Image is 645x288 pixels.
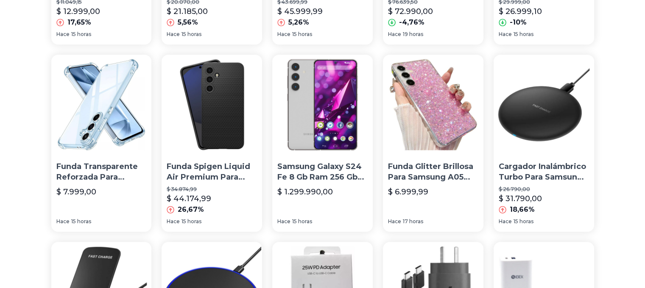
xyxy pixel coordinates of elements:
[514,218,533,225] span: 15 horas
[292,218,312,225] span: 15 horas
[288,17,309,28] p: 5,26%
[67,17,91,28] p: 17,65%
[388,6,433,17] p: $ 72.990,00
[277,31,290,38] span: Hace
[277,186,333,198] p: $ 1.299.990,00
[167,218,180,225] span: Hace
[167,193,211,205] p: $ 44.174,99
[388,186,428,198] p: $ 6.999,99
[167,161,257,183] p: Funda Spigen Liquid Air Premium Para Samsung Galaxy S24 Fe
[399,17,424,28] p: -4,76%
[51,55,152,232] a: Funda Transparente Reforzada Para Samsung S24 FeFunda Transparente Reforzada Para Samsung S24 Fe$...
[167,6,208,17] p: $ 21.185,00
[499,218,512,225] span: Hace
[514,31,533,38] span: 15 horas
[383,55,483,232] a: Funda Glitter Brillosa Para Samsung A05 A15 A52 S23 Fe S24Funda Glitter Brillosa Para Samsung A05...
[403,218,423,225] span: 17 horas
[272,55,373,155] img: Samsung Galaxy S24 Fe 8 Gb Ram 256 Gb Rom 5g Gris
[71,218,91,225] span: 15 horas
[388,218,401,225] span: Hace
[499,193,542,205] p: $ 31.790,00
[494,55,594,155] img: Cargador Inalámbrico Turbo Para Samsung S24/ Plus/ Ultra/ Fe
[510,17,527,28] p: -10%
[499,186,589,193] p: $ 26.790,00
[167,186,257,193] p: $ 34.874,99
[388,31,401,38] span: Hace
[277,218,290,225] span: Hace
[178,205,204,215] p: 26,67%
[510,205,535,215] p: 18,66%
[403,31,423,38] span: 19 horas
[388,161,478,183] p: Funda Glitter Brillosa Para Samsung A05 A15 A52 S23 Fe S24
[162,55,262,232] a: Funda Spigen Liquid Air Premium Para Samsung Galaxy S24 FeFunda Spigen Liquid Air Premium Para Sa...
[181,218,201,225] span: 15 horas
[494,55,594,232] a: Cargador Inalámbrico Turbo Para Samsung S24/ Plus/ Ultra/ FeCargador Inalámbrico Turbo Para Samsu...
[499,161,589,183] p: Cargador Inalámbrico Turbo Para Samsung S24/ Plus/ Ultra/ Fe
[499,31,512,38] span: Hace
[71,31,91,38] span: 15 horas
[56,186,96,198] p: $ 7.999,00
[499,6,542,17] p: $ 26.999,10
[167,31,180,38] span: Hace
[181,31,201,38] span: 15 horas
[162,55,262,155] img: Funda Spigen Liquid Air Premium Para Samsung Galaxy S24 Fe
[56,161,147,183] p: Funda Transparente Reforzada Para Samsung S24 Fe
[277,161,368,183] p: Samsung Galaxy S24 Fe 8 Gb Ram 256 Gb Rom 5g Gris
[51,55,152,155] img: Funda Transparente Reforzada Para Samsung S24 Fe
[56,218,70,225] span: Hace
[272,55,373,232] a: Samsung Galaxy S24 Fe 8 Gb Ram 256 Gb Rom 5g GrisSamsung Galaxy S24 Fe 8 Gb Ram 256 Gb Rom 5g Gri...
[56,6,100,17] p: $ 12.999,00
[178,17,198,28] p: 5,56%
[292,31,312,38] span: 15 horas
[383,55,483,155] img: Funda Glitter Brillosa Para Samsung A05 A15 A52 S23 Fe S24
[277,6,323,17] p: $ 45.999,99
[56,31,70,38] span: Hace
